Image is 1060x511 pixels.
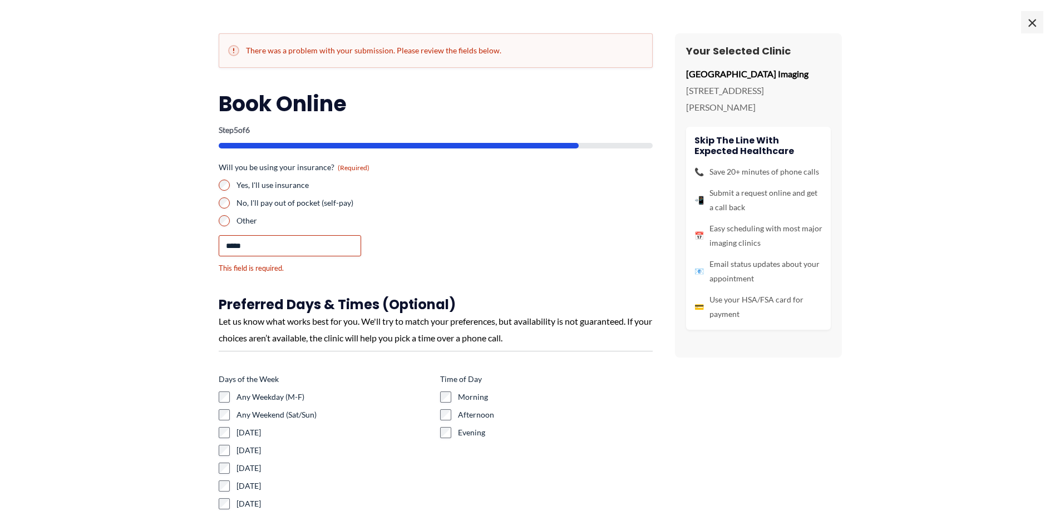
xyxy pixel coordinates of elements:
li: Easy scheduling with most major imaging clinics [694,221,822,250]
legend: Time of Day [440,374,482,385]
span: 📲 [694,193,704,207]
div: Let us know what works best for you. We'll try to match your preferences, but availability is not... [219,313,653,346]
h2: There was a problem with your submission. Please review the fields below. [228,45,643,56]
p: Step of [219,126,653,134]
li: Email status updates about your appointment [694,257,822,286]
label: No, I'll pay out of pocket (self-pay) [236,197,431,209]
legend: Days of the Week [219,374,279,385]
h3: Your Selected Clinic [686,44,831,57]
h4: Skip the line with Expected Healthcare [694,135,822,156]
h2: Book Online [219,90,653,117]
label: Any Weekday (M-F) [236,391,431,403]
label: Other [236,215,431,226]
label: [DATE] [236,480,431,492]
h3: Preferred Days & Times (Optional) [219,296,653,313]
p: [STREET_ADDRESS][PERSON_NAME] [686,82,831,115]
span: 5 [234,125,238,135]
input: Other Choice, please specify [219,235,361,256]
span: 📞 [694,165,704,179]
span: 💳 [694,300,704,314]
li: Save 20+ minutes of phone calls [694,165,822,179]
label: [DATE] [236,427,431,438]
label: Afternoon [458,409,653,420]
label: Evening [458,427,653,438]
span: × [1021,11,1043,33]
label: Morning [458,391,653,403]
span: 📅 [694,229,704,243]
label: Any Weekend (Sat/Sun) [236,409,431,420]
li: Submit a request online and get a call back [694,186,822,215]
label: [DATE] [236,498,431,509]
li: Use your HSA/FSA card for payment [694,292,822,321]
label: [DATE] [236,463,431,474]
p: [GEOGRAPHIC_DATA] Imaging [686,66,831,82]
label: Yes, I'll use insurance [236,180,431,191]
span: 📧 [694,264,704,279]
span: (Required) [338,163,369,172]
span: 6 [245,125,250,135]
div: This field is required. [219,263,431,274]
legend: Will you be using your insurance? [219,162,369,173]
label: [DATE] [236,445,431,456]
